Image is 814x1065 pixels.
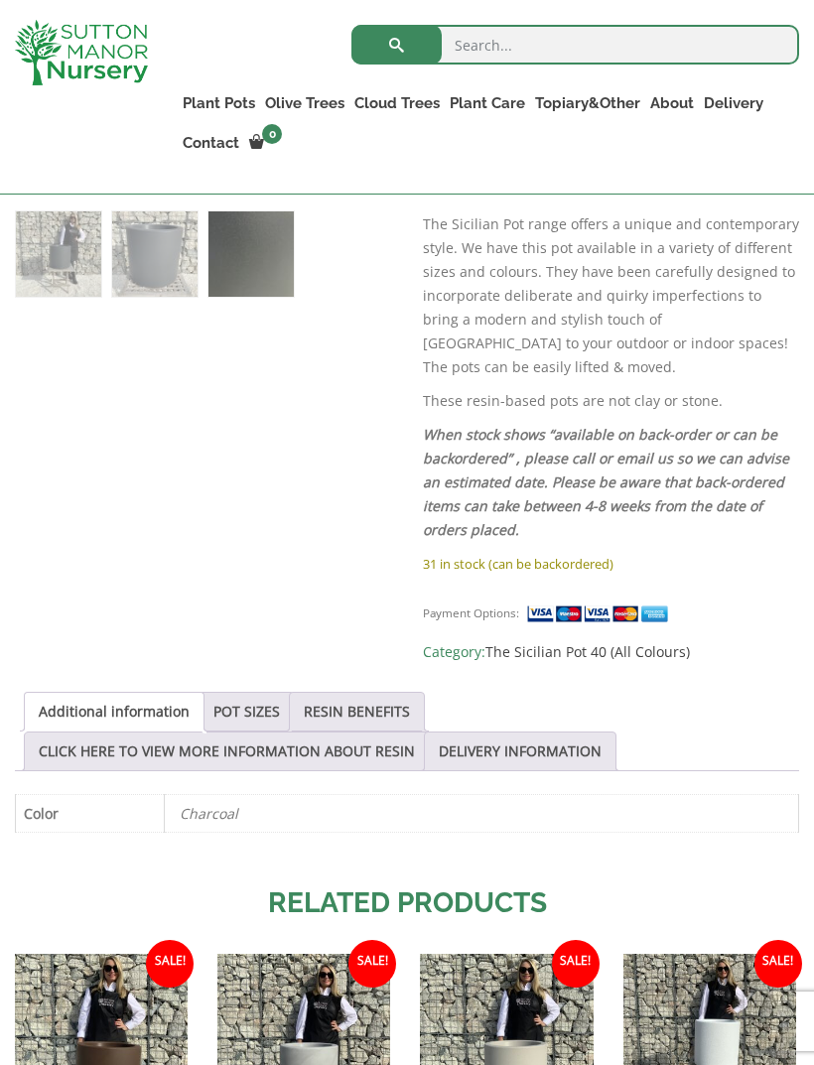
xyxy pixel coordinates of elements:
a: POT SIZES [213,693,280,731]
img: logo [15,20,148,85]
a: Plant Care [445,89,530,117]
span: Sale! [754,940,802,988]
span: Sale! [146,940,194,988]
input: Search... [351,25,799,65]
table: Product Details [15,794,799,833]
a: About [645,89,699,117]
p: Charcoal [180,795,783,832]
p: 31 in stock (can be backordered) [423,552,799,576]
a: Olive Trees [260,89,349,117]
small: Payment Options: [423,605,519,620]
p: The Sicilian Pot range offers a unique and contemporary style. We have this pot available in a va... [423,212,799,379]
a: DELIVERY INFORMATION [439,732,602,770]
img: The Sicilian Cylinder Pot 40 Colour Charcoal [16,211,101,297]
span: Sale! [348,940,396,988]
img: The Sicilian Cylinder Pot 40 Colour Charcoal - Image 3 [208,211,294,297]
a: Plant Pots [178,89,260,117]
th: Color [16,794,165,832]
p: These resin-based pots are not clay or stone. [423,389,799,413]
span: 0 [262,124,282,144]
a: RESIN BENEFITS [304,693,410,731]
a: Topiary&Other [530,89,645,117]
span: Sale! [552,940,600,988]
a: CLICK HERE TO VIEW MORE INFORMATION ABOUT RESIN [39,732,415,770]
a: Contact [178,129,244,157]
span: Category: [423,640,799,664]
em: When stock shows “available on back-order or can be backordered” , please call or email us so we ... [423,425,789,539]
a: Additional information [39,693,190,731]
a: Delivery [699,89,768,117]
img: payment supported [526,603,675,624]
a: 0 [244,129,288,157]
h2: Related products [15,882,799,924]
a: Cloud Trees [349,89,445,117]
img: The Sicilian Cylinder Pot 40 Colour Charcoal - Image 2 [112,211,198,297]
a: The Sicilian Pot 40 (All Colours) [485,642,690,661]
